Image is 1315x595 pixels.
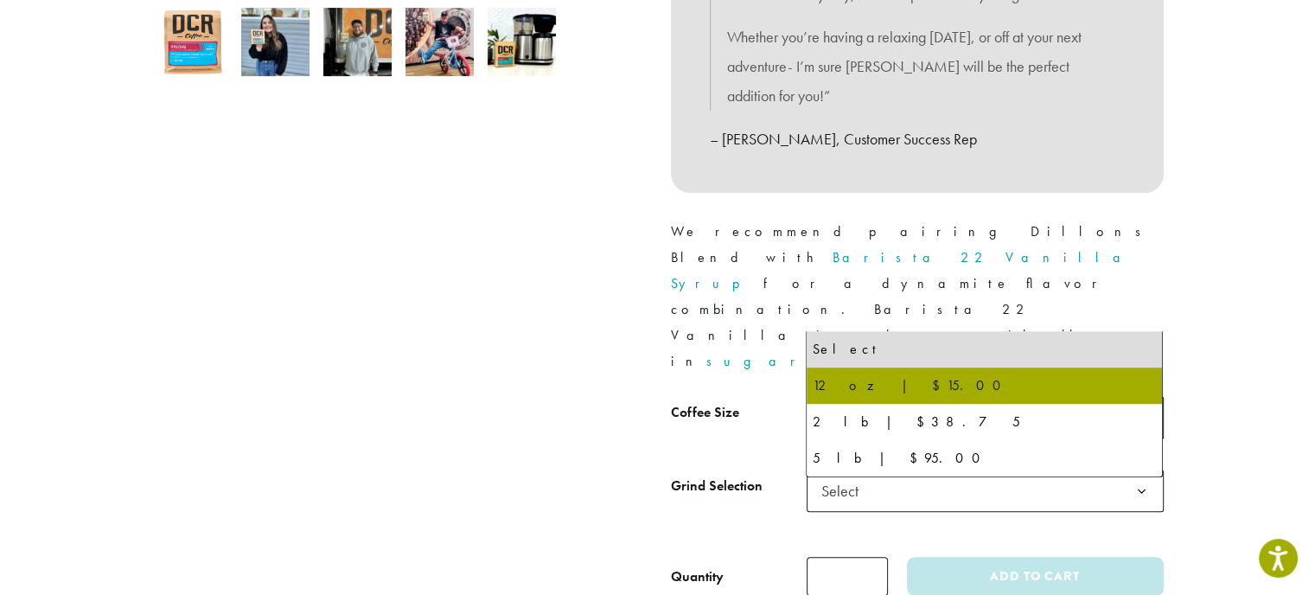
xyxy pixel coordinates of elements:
[405,8,474,76] img: David Morris picks Dillons for 2021
[807,470,1164,512] span: Select
[671,474,807,499] label: Grind Selection
[671,566,724,587] div: Quantity
[323,8,392,76] img: Dillons - Image 3
[812,373,1157,399] div: 12 oz | $15.00
[671,248,1134,292] a: Barista 22 Vanilla Syrup
[814,474,876,508] span: Select
[488,8,556,76] img: Dillons - Image 5
[812,409,1157,435] div: 2 lb | $38.75
[710,125,1125,154] p: – [PERSON_NAME], Customer Success Rep
[706,352,903,370] a: sugar-free
[241,8,310,76] img: Dillons - Image 2
[812,445,1157,471] div: 5 lb | $95.00
[727,22,1108,110] p: Whether you’re having a relaxing [DATE], or off at your next adventure- I’m sure [PERSON_NAME] wi...
[807,331,1162,368] li: Select
[671,400,807,425] label: Coffee Size
[159,8,227,76] img: Dillons
[671,219,1164,374] p: We recommend pairing Dillons Blend with for a dynamite flavor combination. Barista 22 Vanilla is ...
